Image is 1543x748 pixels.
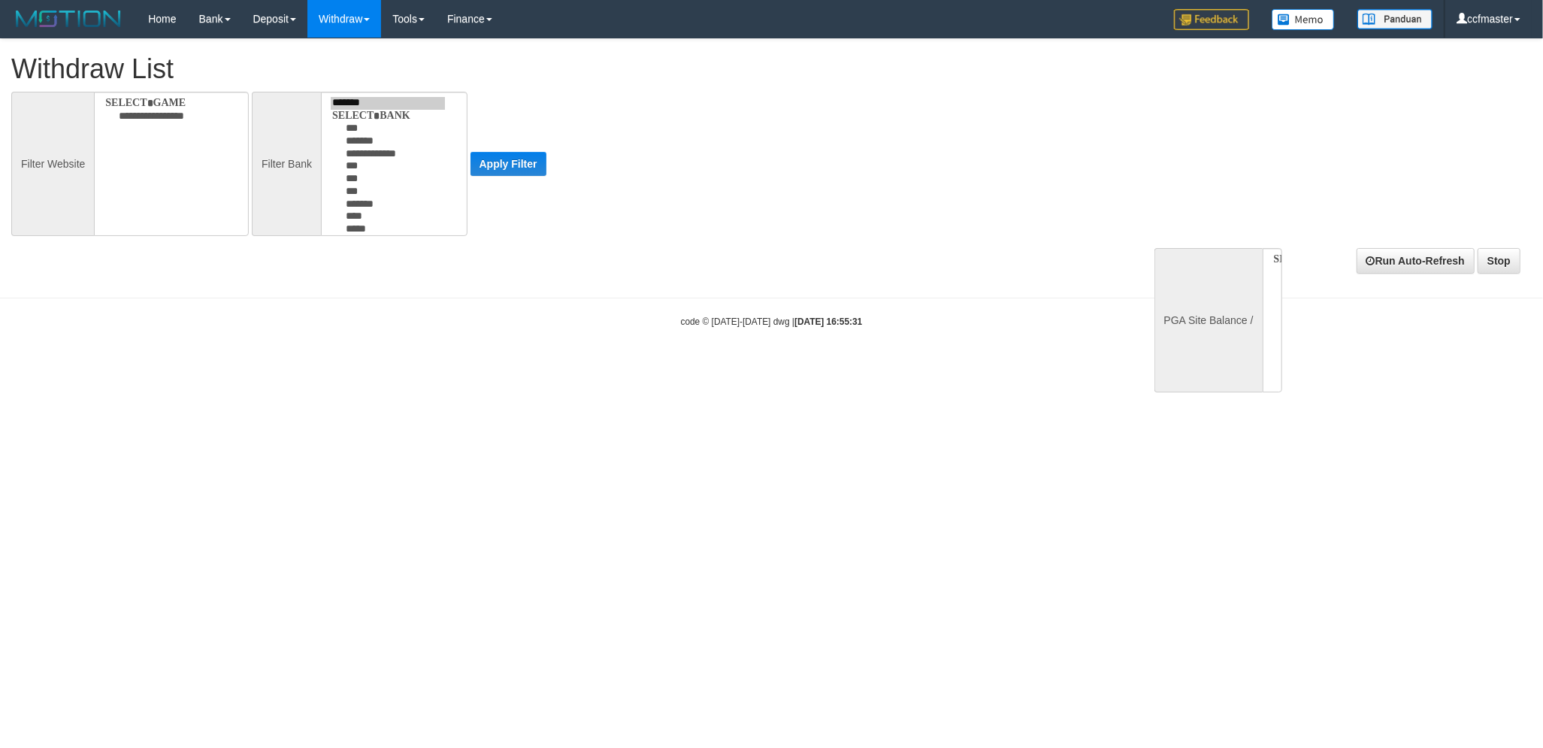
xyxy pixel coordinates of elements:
a: Stop [1478,248,1520,274]
img: MOTION_logo.png [11,8,126,30]
a: Run Auto-Refresh [1357,248,1475,274]
small: code © [DATE]-[DATE] dwg | [681,316,863,327]
div: Filter Website [11,92,94,236]
img: Feedback.jpg [1174,9,1249,30]
img: panduan.png [1357,9,1433,29]
div: Filter Bank [252,92,321,236]
div: PGA Site Balance / [1154,248,1263,392]
h1: Withdraw List [11,54,1014,84]
img: Button%20Memo.svg [1272,9,1335,30]
strong: [DATE] 16:55:31 [794,316,862,327]
button: Apply Filter [470,152,546,176]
